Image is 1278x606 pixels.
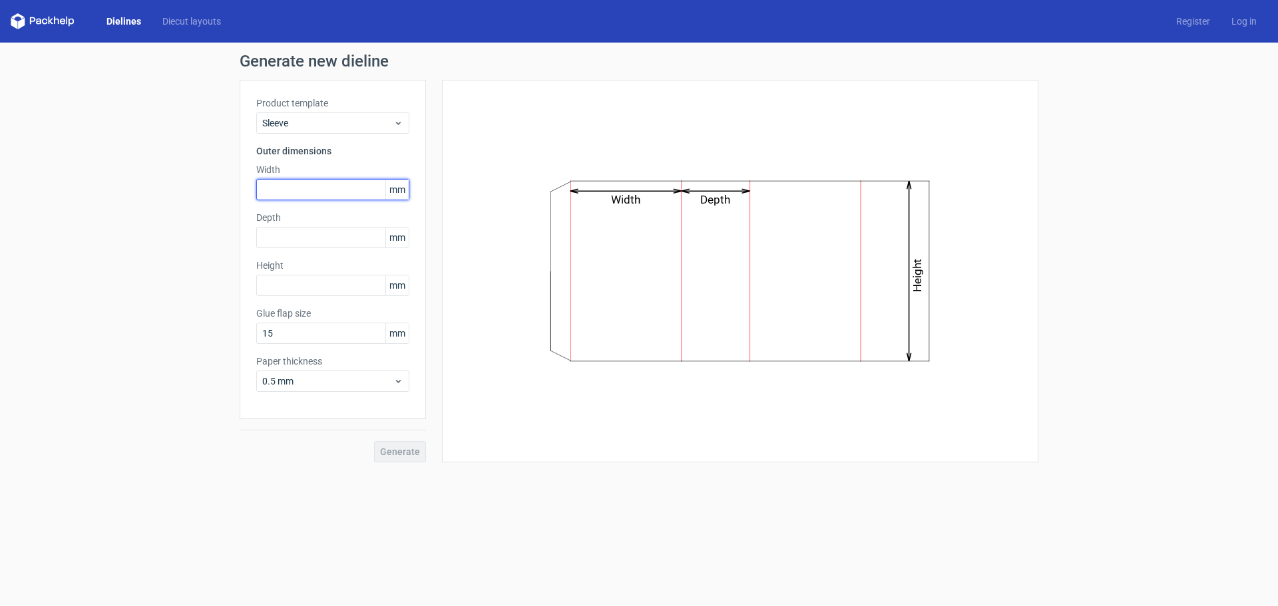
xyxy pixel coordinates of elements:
label: Width [256,163,409,176]
text: Depth [701,193,731,206]
a: Dielines [96,15,152,28]
a: Diecut layouts [152,15,232,28]
text: Width [612,193,641,206]
label: Paper thickness [256,355,409,368]
label: Depth [256,211,409,224]
span: Sleeve [262,116,393,130]
a: Register [1166,15,1221,28]
label: Height [256,259,409,272]
span: mm [385,275,409,295]
span: 0.5 mm [262,375,393,388]
h3: Outer dimensions [256,144,409,158]
span: mm [385,323,409,343]
h1: Generate new dieline [240,53,1038,69]
span: mm [385,227,409,247]
span: mm [385,180,409,200]
text: Height [911,259,925,292]
label: Product template [256,96,409,110]
a: Log in [1221,15,1267,28]
label: Glue flap size [256,307,409,320]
